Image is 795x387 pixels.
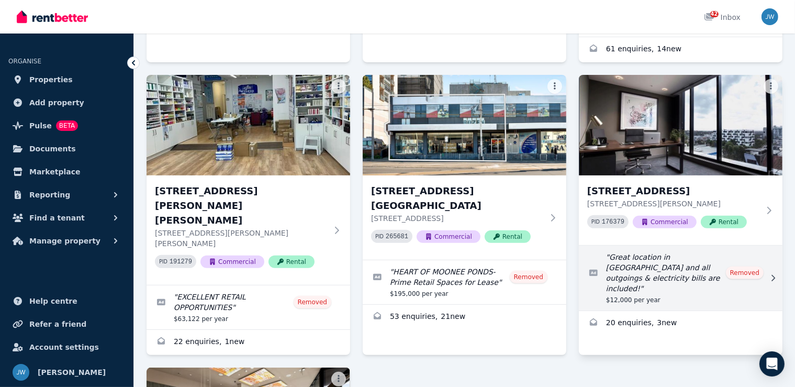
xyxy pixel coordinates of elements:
button: Find a tenant [8,207,125,228]
span: [PERSON_NAME] [38,366,106,379]
small: PID [375,234,384,239]
a: Enquiries for Level 6/850 Whitehorse Road, BOX HILL [579,311,782,336]
img: Jun Wang [13,364,29,381]
h3: [STREET_ADDRESS] [587,184,759,198]
a: PulseBETA [8,115,125,136]
span: Documents [29,142,76,155]
span: Pulse [29,119,52,132]
a: Edit listing: Great location in Box Hill and all outgoings & electricity bills are included! [579,246,782,311]
h3: [STREET_ADDRESS][GEOGRAPHIC_DATA] [371,184,543,213]
code: 265681 [386,233,408,240]
img: 292 Clayton Road, Clayton [147,75,350,175]
img: 345 Ascot Vale Road, Moonee Ponds [363,75,566,175]
span: Find a tenant [29,212,85,224]
span: ORGANISE [8,58,41,65]
a: Enquiries for 29 Ellingworth Parade, Box Hill [579,37,782,62]
button: More options [331,79,346,94]
img: Jun Wang [762,8,778,25]
span: Help centre [29,295,77,307]
code: 191279 [170,258,192,266]
span: Commercial [633,216,697,228]
span: Add property [29,96,84,109]
h3: [STREET_ADDRESS][PERSON_NAME][PERSON_NAME] [155,184,327,228]
button: Manage property [8,230,125,251]
span: Account settings [29,341,99,353]
a: Account settings [8,337,125,358]
span: Marketplace [29,165,80,178]
button: More options [764,79,778,94]
div: Inbox [704,12,741,23]
div: Open Intercom Messenger [759,351,785,377]
a: Level 6/850 Whitehorse Road, BOX HILL[STREET_ADDRESS][STREET_ADDRESS][PERSON_NAME]PID 176379Comme... [579,75,782,245]
a: Marketplace [8,161,125,182]
a: Refer a friend [8,314,125,335]
span: Reporting [29,189,70,201]
button: More options [331,372,346,386]
span: Manage property [29,235,100,247]
small: PID [159,259,167,264]
a: Edit listing: HEART OF MOONEE PONDS-Prime Retail Spaces for Lease [363,260,566,304]
a: Add property [8,92,125,113]
span: Commercial [200,256,264,268]
small: PID [591,219,600,225]
span: Rental [701,216,747,228]
span: Properties [29,73,73,86]
p: [STREET_ADDRESS][PERSON_NAME] [587,198,759,209]
img: Level 6/850 Whitehorse Road, BOX HILL [579,75,782,175]
span: Rental [485,230,531,243]
a: 345 Ascot Vale Road, Moonee Ponds[STREET_ADDRESS][GEOGRAPHIC_DATA][STREET_ADDRESS]PID 265681Comme... [363,75,566,260]
a: Documents [8,138,125,159]
a: Properties [8,69,125,90]
span: 42 [710,11,719,17]
a: Enquiries for 292 Clayton Road, Clayton [147,330,350,355]
p: [STREET_ADDRESS] [371,213,543,224]
code: 176379 [602,218,624,226]
button: Reporting [8,184,125,205]
a: Edit listing: EXCELLENT RETAIL OPPORTUNITIES [147,285,350,329]
a: Help centre [8,291,125,312]
a: 292 Clayton Road, Clayton[STREET_ADDRESS][PERSON_NAME][PERSON_NAME][STREET_ADDRESS][PERSON_NAME][... [147,75,350,285]
span: Refer a friend [29,318,86,330]
button: More options [547,79,562,94]
span: BETA [56,120,78,131]
span: Rental [268,256,315,268]
img: RentBetter [17,9,88,25]
span: Commercial [417,230,480,243]
p: [STREET_ADDRESS][PERSON_NAME][PERSON_NAME] [155,228,327,249]
a: Enquiries for 345 Ascot Vale Road, Moonee Ponds [363,305,566,330]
